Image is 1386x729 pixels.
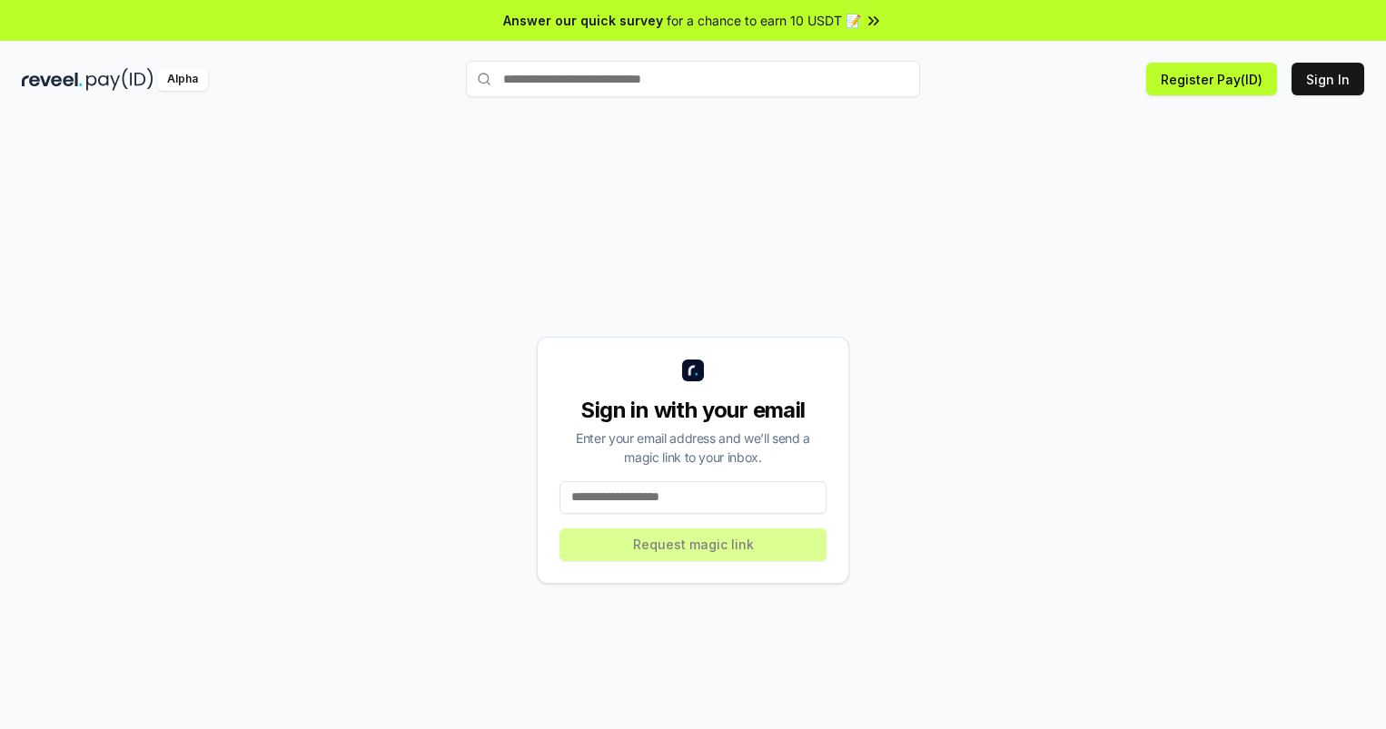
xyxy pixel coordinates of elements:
div: Sign in with your email [559,396,827,425]
button: Register Pay(ID) [1146,63,1277,95]
span: Answer our quick survey [503,11,663,30]
button: Sign In [1292,63,1364,95]
img: pay_id [86,68,153,91]
div: Alpha [157,68,208,91]
img: reveel_dark [22,68,83,91]
span: for a chance to earn 10 USDT 📝 [667,11,861,30]
img: logo_small [682,360,704,381]
div: Enter your email address and we’ll send a magic link to your inbox. [559,429,827,467]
